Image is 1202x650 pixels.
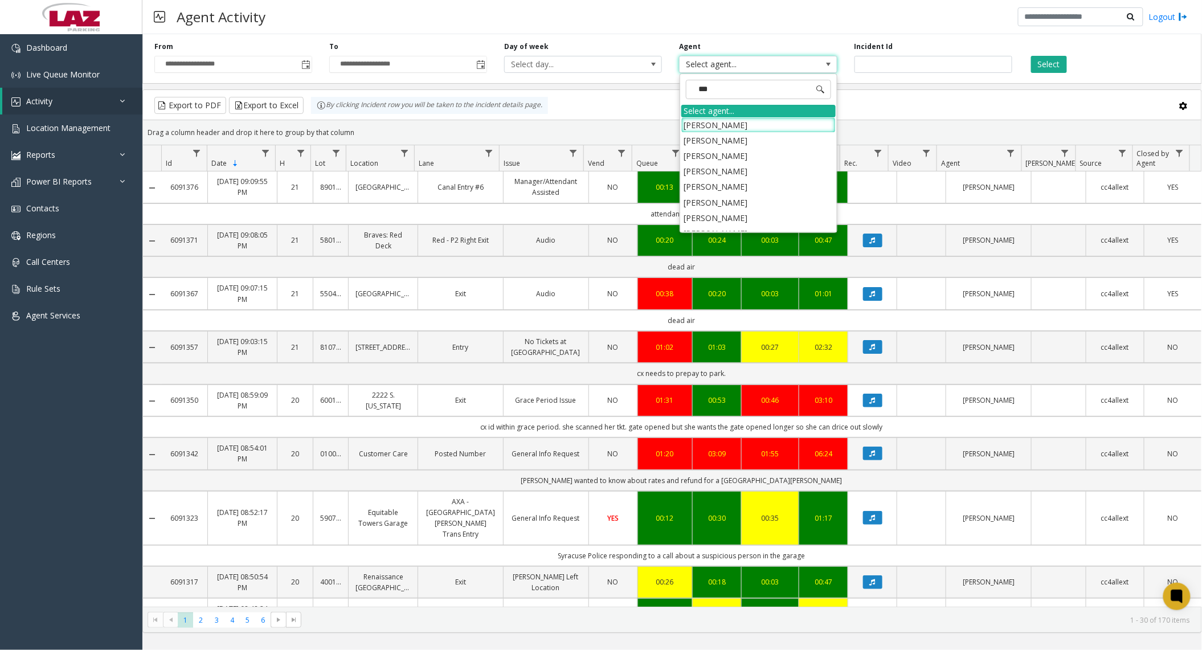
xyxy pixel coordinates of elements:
a: Equitable Towers Garage [355,507,411,529]
img: logout [1179,11,1188,23]
button: Export to Excel [229,97,304,114]
span: Vend [588,158,604,168]
span: Lane [419,158,435,168]
button: Export to PDF [154,97,226,114]
li: [PERSON_NAME] [681,163,836,179]
a: No Tickets at [GEOGRAPHIC_DATA] [510,336,582,358]
span: Page 5 [240,612,255,628]
label: To [329,42,338,52]
div: 01:20 [645,448,685,459]
a: 00:46 [749,395,792,406]
span: Agent Services [26,310,80,321]
span: Queue [636,158,658,168]
a: Collapse Details [143,396,161,406]
div: Drag a column header and drop it here to group by that column [143,122,1201,142]
span: Go to the next page [274,615,283,624]
a: Collapse Details [143,514,161,523]
a: 01:02 [645,342,685,353]
span: Source [1080,158,1102,168]
a: cc4allext [1093,577,1136,587]
a: 00:13 [645,182,685,193]
a: Exit [425,395,496,406]
a: Exit [425,288,496,299]
a: cc4allext [1093,235,1136,246]
a: 00:20 [700,288,734,299]
a: NO [596,342,631,353]
a: YES [1151,288,1195,299]
a: 00:03 [749,235,792,246]
td: dead air [161,256,1201,277]
img: 'icon' [11,97,21,107]
a: cc4allext [1093,288,1136,299]
a: [DATE] 08:54:01 PM [215,443,270,464]
span: H [280,158,285,168]
a: 21 [284,182,306,193]
a: Rec. Filter Menu [870,145,886,161]
span: Location [351,158,379,168]
li: [PERSON_NAME] [681,148,836,163]
a: 20 [284,513,306,524]
td: attendant assisting [161,203,1201,224]
span: Video [893,158,911,168]
a: 00:24 [700,235,734,246]
a: NO [1151,577,1195,587]
img: 'icon' [11,258,21,267]
div: 00:53 [700,395,734,406]
a: Lane Filter Menu [481,145,497,161]
span: Agent [942,158,960,168]
a: AXA - [GEOGRAPHIC_DATA][PERSON_NAME] Trans Entry [425,496,496,540]
a: 00:47 [806,577,841,587]
a: [PERSON_NAME] Left Location [510,571,582,593]
div: 01:55 [749,448,792,459]
a: 010016 [320,448,342,459]
a: 00:03 [749,577,792,587]
a: [PERSON_NAME] [953,513,1024,524]
label: Day of week [504,42,549,52]
a: Collapse Details [143,183,161,193]
span: [PERSON_NAME] [1026,158,1078,168]
span: Location Management [26,122,111,133]
a: Braves: Red Deck [355,230,411,251]
a: 590735 [320,513,342,524]
span: NO [1167,513,1178,523]
a: [DATE] 09:03:15 PM [215,336,270,358]
a: Logout [1149,11,1188,23]
img: 'icon' [11,312,21,321]
span: Go to the last page [289,615,299,624]
div: 00:03 [749,288,792,299]
a: 21 [284,342,306,353]
td: dead air [161,310,1201,331]
span: Toggle popup [474,56,486,72]
a: 00:30 [700,513,734,524]
a: 6091367 [168,288,201,299]
a: 600182 [320,395,342,406]
a: NO [1151,448,1195,459]
span: NO [1167,342,1178,352]
kendo-pager-info: 1 - 30 of 170 items [308,615,1190,625]
a: 890140 [320,182,342,193]
span: Page 2 [193,612,208,628]
a: Collapse Details [143,236,161,246]
a: Grace Period Issue [510,395,582,406]
li: [PERSON_NAME] [681,133,836,148]
a: 6091342 [168,448,201,459]
div: 06:24 [806,448,841,459]
a: NO [596,235,631,246]
span: NO [608,235,619,245]
a: Exit [425,577,496,587]
span: NO [608,342,619,352]
a: NO [1151,395,1195,406]
a: 00:35 [749,513,792,524]
span: Page 4 [224,612,240,628]
a: NO [596,448,631,459]
a: 6091371 [168,235,201,246]
a: [GEOGRAPHIC_DATA] [355,182,411,193]
img: 'icon' [11,178,21,187]
div: 01:17 [806,513,841,524]
h3: Agent Activity [171,3,271,31]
